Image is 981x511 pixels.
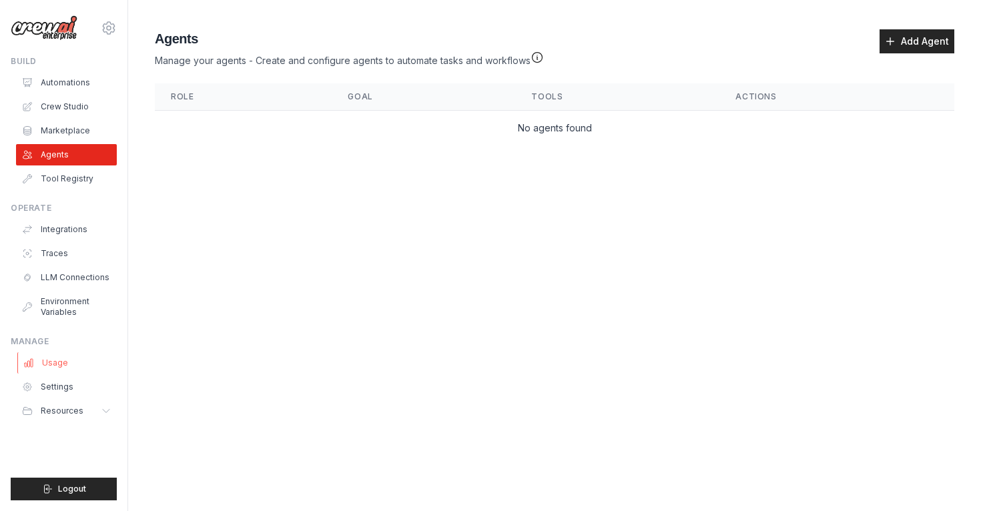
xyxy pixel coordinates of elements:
button: Logout [11,478,117,500]
th: Goal [332,83,515,111]
th: Role [155,83,332,111]
a: LLM Connections [16,267,117,288]
a: Add Agent [880,29,954,53]
td: No agents found [155,111,954,146]
a: Crew Studio [16,96,117,117]
a: Environment Variables [16,291,117,323]
th: Actions [719,83,954,111]
a: Tool Registry [16,168,117,189]
a: Usage [17,352,118,374]
p: Manage your agents - Create and configure agents to automate tasks and workflows [155,48,544,67]
button: Resources [16,400,117,422]
div: Manage [11,336,117,347]
div: Build [11,56,117,67]
th: Tools [515,83,719,111]
h2: Agents [155,29,544,48]
a: Agents [16,144,117,165]
img: Logo [11,15,77,41]
a: Marketplace [16,120,117,141]
a: Integrations [16,219,117,240]
span: Logout [58,484,86,494]
a: Settings [16,376,117,398]
a: Traces [16,243,117,264]
a: Automations [16,72,117,93]
span: Resources [41,406,83,416]
div: Operate [11,203,117,213]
